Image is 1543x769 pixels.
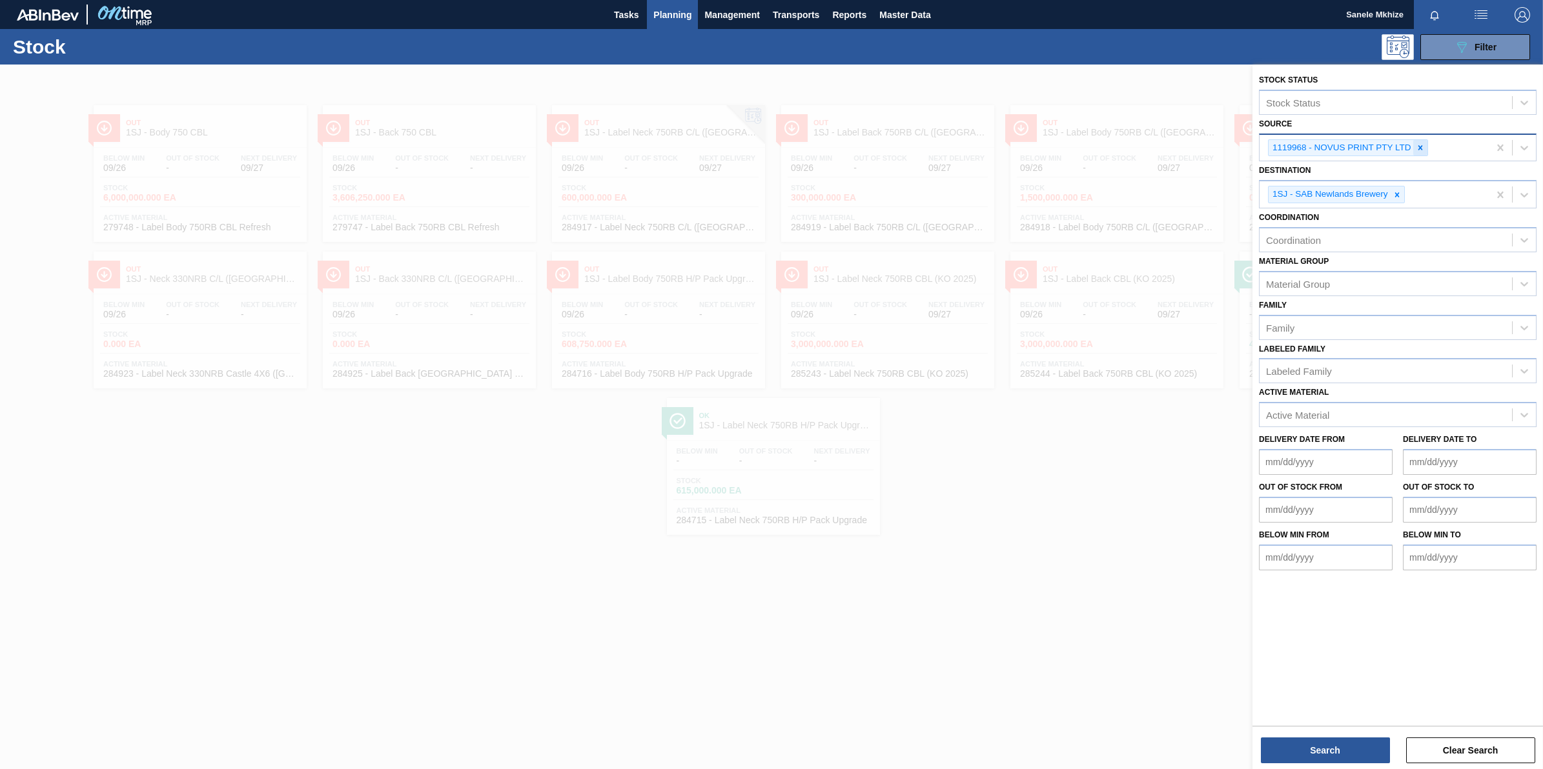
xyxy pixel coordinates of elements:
[1414,6,1455,24] button: Notifications
[1420,34,1530,60] button: Filter
[13,39,212,54] h1: Stock
[1259,166,1311,175] label: Destination
[1269,140,1413,156] div: 1119968 - NOVUS PRINT PTY LTD
[1259,483,1342,492] label: Out of Stock from
[1403,544,1537,570] input: mm/dd/yyyy
[1473,7,1489,23] img: userActions
[1259,301,1287,310] label: Family
[1266,278,1330,289] div: Material Group
[1266,97,1320,108] div: Stock Status
[1403,435,1477,444] label: Delivery Date to
[1382,34,1414,60] div: Programming: no user selected
[1259,119,1292,128] label: Source
[1259,75,1318,85] label: Stock Status
[1259,388,1329,397] label: Active Material
[1266,366,1332,377] div: Labeled Family
[1259,435,1345,444] label: Delivery Date from
[612,7,640,23] span: Tasks
[1266,410,1329,421] div: Active Material
[1259,213,1319,222] label: Coordination
[1475,42,1497,52] span: Filter
[879,7,930,23] span: Master Data
[1269,186,1390,203] div: 1SJ - SAB Newlands Brewery
[17,9,79,21] img: TNhmsLtSVTkK8tSr43FrP2fwEKptu5GPRR3wAAAABJRU5ErkJggg==
[1266,234,1321,245] div: Coordination
[1403,497,1537,523] input: mm/dd/yyyy
[1403,483,1474,492] label: Out of Stock to
[1515,7,1530,23] img: Logout
[1403,530,1461,539] label: Below Min to
[1259,544,1393,570] input: mm/dd/yyyy
[1259,345,1325,354] label: Labeled Family
[1259,530,1329,539] label: Below Min from
[653,7,691,23] span: Planning
[1259,497,1393,523] input: mm/dd/yyyy
[1403,449,1537,475] input: mm/dd/yyyy
[1259,257,1329,266] label: Material Group
[832,7,866,23] span: Reports
[704,7,760,23] span: Management
[773,7,819,23] span: Transports
[1259,449,1393,475] input: mm/dd/yyyy
[1266,322,1294,333] div: Family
